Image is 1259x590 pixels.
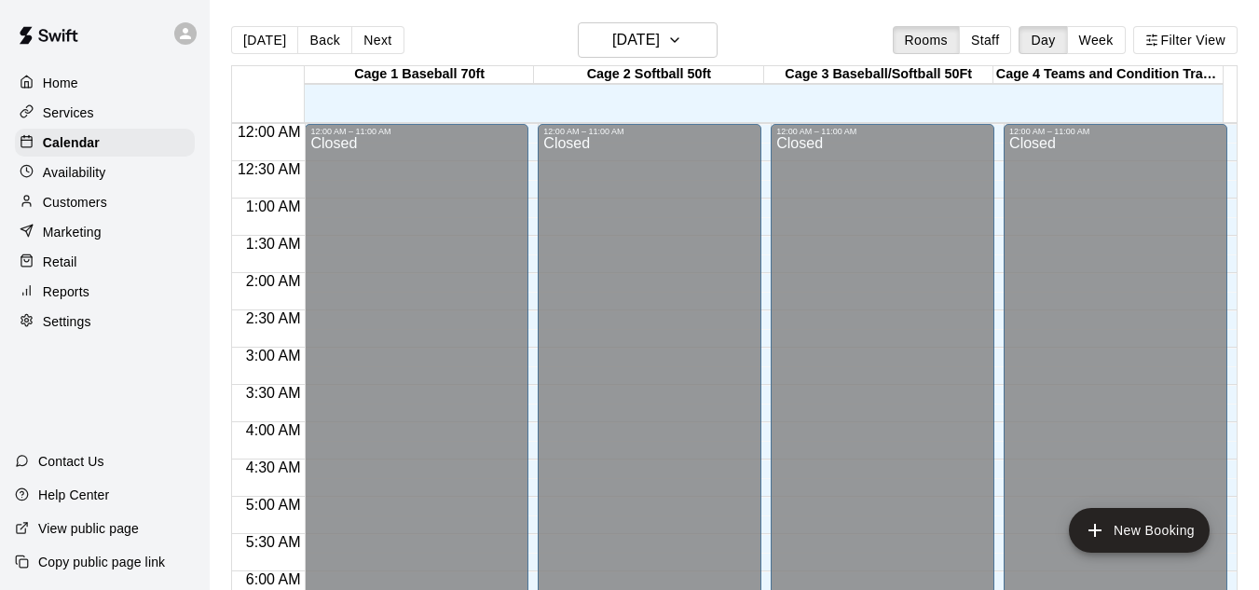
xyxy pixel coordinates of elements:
p: Home [43,74,78,92]
span: 5:30 AM [241,534,306,550]
button: Filter View [1133,26,1238,54]
p: Retail [43,253,77,271]
div: 12:00 AM – 11:00 AM [310,127,523,136]
a: Customers [15,188,195,216]
p: View public page [38,519,139,538]
div: Cage 1 Baseball 70ft [305,66,534,84]
a: Retail [15,248,195,276]
a: Settings [15,308,195,336]
p: Reports [43,282,89,301]
div: Cage 3 Baseball/Softball 50Ft [764,66,993,84]
button: Back [297,26,352,54]
p: Contact Us [38,452,104,471]
span: 4:30 AM [241,460,306,475]
p: Help Center [38,486,109,504]
a: Home [15,69,195,97]
span: 2:30 AM [241,310,306,326]
p: Calendar [43,133,100,152]
p: Customers [43,193,107,212]
span: 6:00 AM [241,571,306,587]
div: Cage 4 Teams and Condition Training [993,66,1223,84]
p: Marketing [43,223,102,241]
p: Services [43,103,94,122]
button: Week [1067,26,1126,54]
span: 2:00 AM [241,273,306,289]
button: Rooms [893,26,960,54]
div: 12:00 AM – 11:00 AM [1009,127,1222,136]
span: 3:00 AM [241,348,306,364]
span: 4:00 AM [241,422,306,438]
div: Cage 2 Softball 50ft [534,66,763,84]
a: Marketing [15,218,195,246]
button: Next [351,26,404,54]
button: [DATE] [578,22,718,58]
h6: [DATE] [612,27,660,53]
p: Availability [43,163,106,182]
div: 12:00 AM – 11:00 AM [543,127,756,136]
p: Copy public page link [38,553,165,571]
div: 12:00 AM – 11:00 AM [776,127,989,136]
span: 5:00 AM [241,497,306,513]
a: Availability [15,158,195,186]
span: 1:30 AM [241,236,306,252]
span: 12:30 AM [233,161,306,177]
button: add [1069,508,1210,553]
a: Reports [15,278,195,306]
p: Settings [43,312,91,331]
span: 12:00 AM [233,124,306,140]
a: Calendar [15,129,195,157]
button: Day [1019,26,1067,54]
span: 1:00 AM [241,199,306,214]
button: [DATE] [231,26,298,54]
button: Staff [959,26,1012,54]
span: 3:30 AM [241,385,306,401]
a: Services [15,99,195,127]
